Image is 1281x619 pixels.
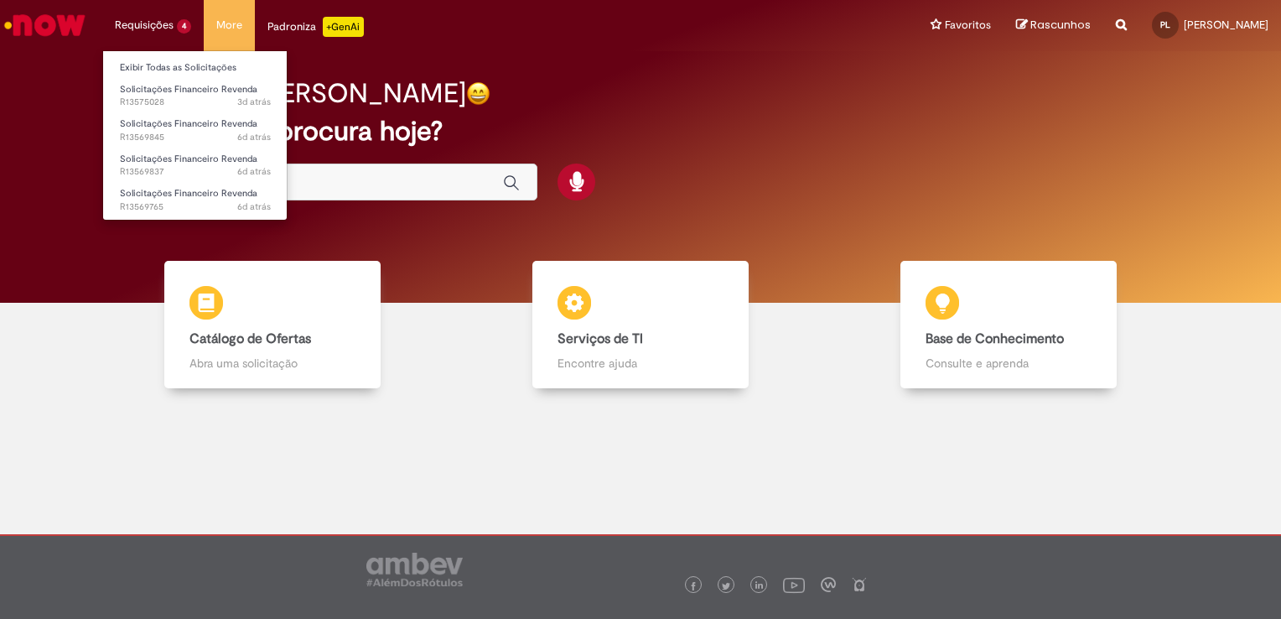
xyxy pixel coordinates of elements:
[237,200,271,213] span: 6d atrás
[177,19,191,34] span: 4
[127,117,1154,146] h2: O que você procura hoje?
[466,81,490,106] img: happy-face.png
[127,79,466,108] h2: Boa tarde, [PERSON_NAME]
[103,185,288,216] a: Aberto R13569765 : Solicitações Financeiro Revenda
[783,574,805,596] img: logo_footer_youtube.png
[120,187,257,200] span: Solicitações Financeiro Revenda
[120,83,257,96] span: Solicitações Financeiro Revenda
[103,115,288,146] a: Aberto R13569845 : Solicitações Financeiro Revenda
[926,330,1064,347] b: Base de Conhecimento
[926,355,1092,372] p: Consulte e aprenda
[237,96,271,108] time: 29/09/2025 08:46:06
[120,200,271,214] span: R13569765
[237,165,271,178] span: 6d atrás
[88,261,456,389] a: Catálogo de Ofertas Abra uma solicitação
[102,50,288,221] ul: Requisições
[237,200,271,213] time: 26/09/2025 10:27:15
[189,330,311,347] b: Catálogo de Ofertas
[825,261,1193,389] a: Base de Conhecimento Consulte e aprenda
[237,131,271,143] time: 26/09/2025 10:39:48
[120,117,257,130] span: Solicitações Financeiro Revenda
[103,81,288,112] a: Aberto R13575028 : Solicitações Financeiro Revenda
[1160,19,1170,30] span: PL
[189,355,355,372] p: Abra uma solicitação
[120,165,271,179] span: R13569837
[852,577,867,592] img: logo_footer_naosei.png
[689,582,698,590] img: logo_footer_facebook.png
[115,17,174,34] span: Requisições
[237,96,271,108] span: 3d atrás
[267,17,364,37] div: Padroniza
[755,581,764,591] img: logo_footer_linkedin.png
[821,577,836,592] img: logo_footer_workplace.png
[103,150,288,181] a: Aberto R13569837 : Solicitações Financeiro Revenda
[323,17,364,37] p: +GenAi
[945,17,991,34] span: Favoritos
[216,17,242,34] span: More
[456,261,824,389] a: Serviços de TI Encontre ajuda
[558,355,723,372] p: Encontre ajuda
[2,8,88,42] img: ServiceNow
[1184,18,1268,32] span: [PERSON_NAME]
[558,330,643,347] b: Serviços de TI
[1030,17,1091,33] span: Rascunhos
[120,131,271,144] span: R13569845
[103,59,288,77] a: Exibir Todas as Solicitações
[366,553,463,586] img: logo_footer_ambev_rotulo_gray.png
[722,582,730,590] img: logo_footer_twitter.png
[120,153,257,165] span: Solicitações Financeiro Revenda
[1016,18,1091,34] a: Rascunhos
[237,131,271,143] span: 6d atrás
[120,96,271,109] span: R13575028
[237,165,271,178] time: 26/09/2025 10:38:36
